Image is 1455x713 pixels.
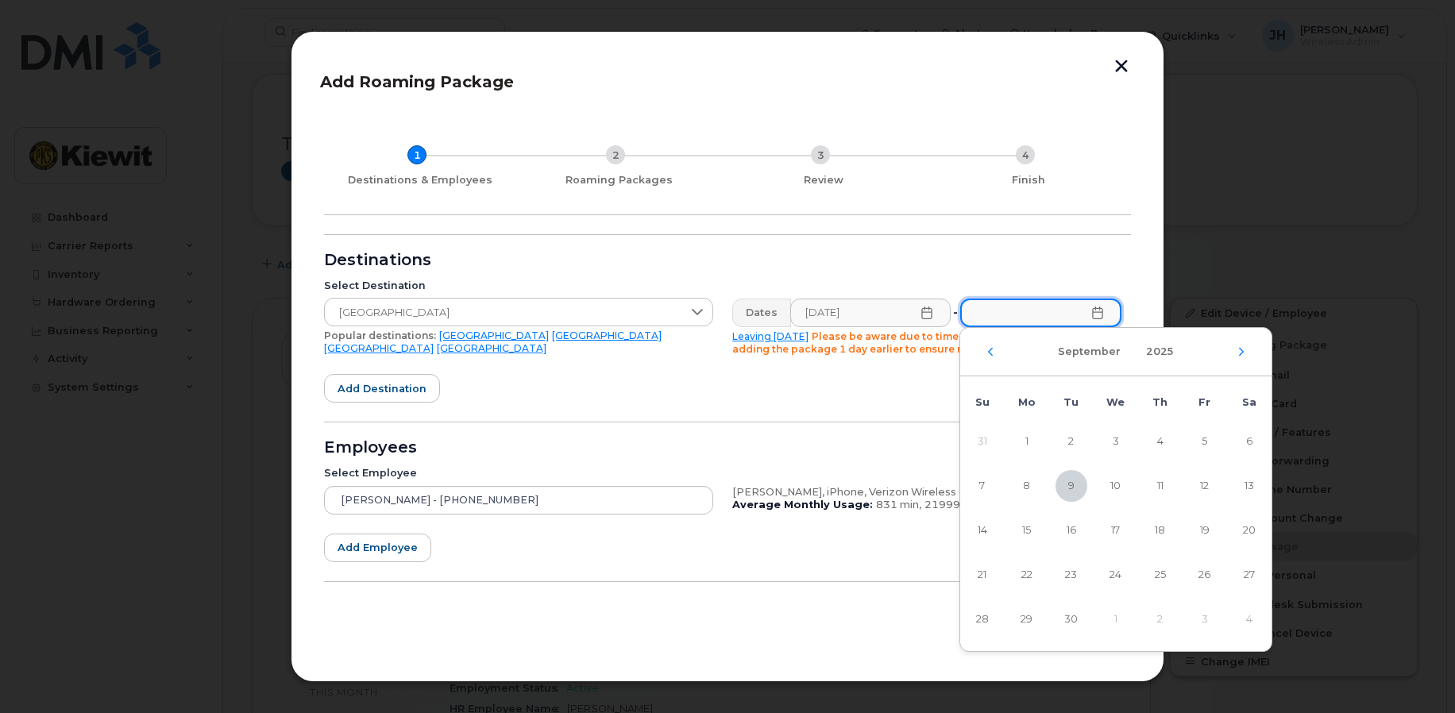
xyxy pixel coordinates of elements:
div: - [950,299,961,327]
td: 30 [1049,597,1094,642]
span: 1 [1011,426,1043,457]
a: Leaving [DATE] [732,330,809,342]
td: 3 [1183,597,1227,642]
td: 10 [1094,464,1138,508]
td: 1 [1005,419,1049,464]
span: 25 [1144,559,1176,591]
td: 22 [1005,553,1049,597]
span: 23 [1056,559,1087,591]
span: 30 [1056,603,1087,635]
input: Please fill out this field [790,299,951,327]
input: Please fill out this field [960,299,1121,327]
span: 19 [1189,515,1221,546]
a: [GEOGRAPHIC_DATA] [324,342,434,354]
span: 13 [1233,470,1265,502]
span: 10 [1100,470,1132,502]
span: We [1106,396,1125,408]
td: 31 [960,419,1005,464]
span: 9 [1056,470,1087,502]
span: 14 [967,515,998,546]
button: Choose Month [1048,337,1130,366]
b: Average Monthly Usage: [732,499,873,511]
td: 11 [1138,464,1183,508]
span: Please be aware due to time differences we recommend adding the package 1 day earlier to ensure n... [732,330,1103,355]
td: 3 [1094,419,1138,464]
td: 24 [1094,553,1138,597]
td: 29 [1005,597,1049,642]
span: 15 [1011,515,1043,546]
button: Previous Month [986,347,995,356]
span: 11 [1144,470,1176,502]
td: 7 [960,464,1005,508]
button: Add employee [324,534,431,562]
span: 7 [967,470,998,502]
span: 831 min, [876,499,921,511]
span: 29 [1011,603,1043,635]
span: 28 [967,603,998,635]
a: [GEOGRAPHIC_DATA] [552,330,662,341]
td: 26 [1183,553,1227,597]
div: 4 [1016,145,1035,164]
td: 9 [1049,464,1094,508]
a: [GEOGRAPHIC_DATA] [439,330,549,341]
div: Finish [932,174,1125,187]
td: 15 [1005,508,1049,553]
div: Review [727,174,920,187]
td: 23 [1049,553,1094,597]
div: 2 [606,145,625,164]
td: 5 [1183,419,1227,464]
span: 24 [1100,559,1132,591]
button: Next Month [1237,347,1246,356]
td: 17 [1094,508,1138,553]
button: Add destination [324,374,440,403]
td: 21 [960,553,1005,597]
td: 1 [1094,597,1138,642]
span: Add Roaming Package [320,72,514,91]
td: 18 [1138,508,1183,553]
span: Add destination [338,381,426,396]
span: Popular destinations: [324,330,436,341]
span: Mo [1018,396,1036,408]
div: Employees [324,441,1131,454]
span: 12 [1189,470,1221,502]
span: Su [975,396,990,408]
span: Sa [1242,396,1256,408]
td: 20 [1227,508,1272,553]
span: 21 [967,559,998,591]
span: 27 [1233,559,1265,591]
span: Bahamas [325,299,682,327]
span: 16 [1056,515,1087,546]
span: 2 [1056,426,1087,457]
span: 20 [1233,515,1265,546]
button: Choose Year [1137,337,1183,366]
td: 27 [1227,553,1272,597]
iframe: Messenger Launcher [1386,644,1443,701]
a: [GEOGRAPHIC_DATA] [437,342,546,354]
td: 16 [1049,508,1094,553]
span: Tu [1063,396,1079,408]
td: 14 [960,508,1005,553]
input: Search device [324,486,713,515]
span: 4 [1144,426,1176,457]
td: 8 [1005,464,1049,508]
span: 8 [1011,470,1043,502]
td: 6 [1227,419,1272,464]
div: Roaming Packages [523,174,715,187]
td: 2 [1049,419,1094,464]
div: Select Destination [324,279,713,292]
span: 22 [1011,559,1043,591]
div: Select Employee [324,467,713,480]
span: 18 [1144,515,1176,546]
span: Th [1152,396,1167,408]
td: 28 [960,597,1005,642]
td: 4 [1227,597,1272,642]
div: [PERSON_NAME], iPhone, Verizon Wireless [732,486,1121,499]
div: 3 [811,145,830,164]
span: Fr [1198,396,1210,408]
span: 3 [1100,426,1132,457]
td: 12 [1183,464,1227,508]
td: 19 [1183,508,1227,553]
span: 17 [1100,515,1132,546]
td: 13 [1227,464,1272,508]
div: Choose Date [959,327,1272,652]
